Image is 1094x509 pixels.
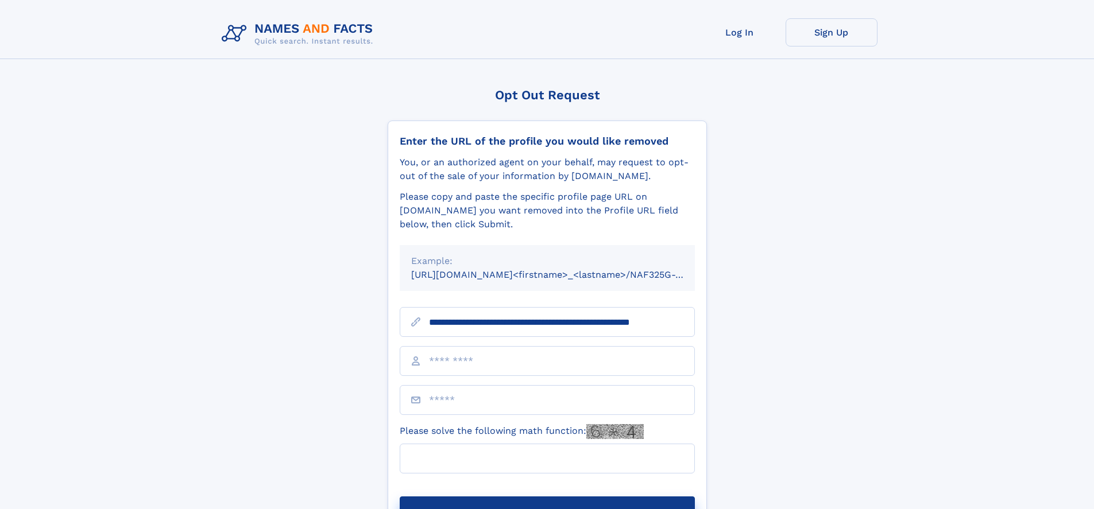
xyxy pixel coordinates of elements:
[411,254,683,268] div: Example:
[400,424,644,439] label: Please solve the following math function:
[400,135,695,147] div: Enter the URL of the profile you would like removed
[786,18,877,46] a: Sign Up
[388,88,707,102] div: Opt Out Request
[400,190,695,231] div: Please copy and paste the specific profile page URL on [DOMAIN_NAME] you want removed into the Pr...
[217,18,382,49] img: Logo Names and Facts
[694,18,786,46] a: Log In
[411,269,717,280] small: [URL][DOMAIN_NAME]<firstname>_<lastname>/NAF325G-xxxxxxxx
[400,156,695,183] div: You, or an authorized agent on your behalf, may request to opt-out of the sale of your informatio...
